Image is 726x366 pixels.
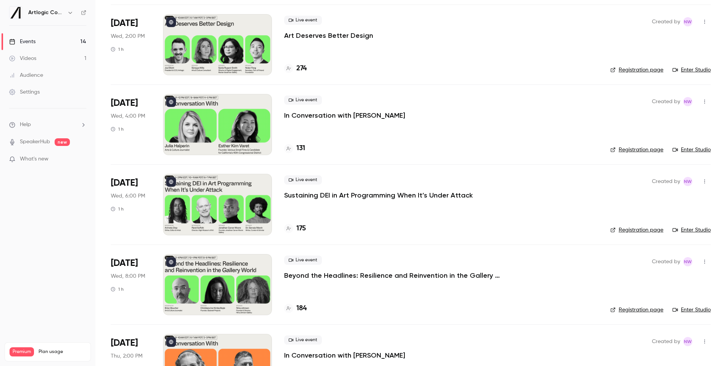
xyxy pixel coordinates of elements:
div: 1 h [111,46,124,52]
span: NW [684,17,692,26]
span: What's new [20,155,49,163]
span: Live event [284,175,322,185]
a: 175 [284,223,306,234]
li: help-dropdown-opener [9,121,86,129]
span: Created by [652,97,680,106]
span: NW [684,97,692,106]
h6: Artlogic Connect 2025 [28,9,64,16]
span: Natasha Whiffin [683,337,692,346]
h4: 274 [296,63,307,74]
div: Sep 17 Wed, 4:00 PM (Europe/London) [111,94,151,155]
span: NW [684,177,692,186]
a: 131 [284,143,305,154]
span: NW [684,257,692,266]
a: Art Deserves Better Design [284,31,373,40]
span: Live event [284,96,322,105]
div: Videos [9,55,36,62]
div: Events [9,38,36,45]
div: Sep 17 Wed, 2:00 PM (Europe/London) [111,14,151,75]
span: [DATE] [111,257,138,269]
span: Created by [652,17,680,26]
a: Registration page [610,226,663,234]
span: Natasha Whiffin [683,17,692,26]
span: Natasha Whiffin [683,257,692,266]
a: Registration page [610,306,663,314]
span: [DATE] [111,17,138,29]
img: Artlogic Connect 2025 [10,6,22,19]
span: [DATE] [111,337,138,349]
a: 274 [284,63,307,74]
a: Enter Studio [673,306,711,314]
div: 1 h [111,206,124,212]
span: new [55,138,70,146]
div: 1 h [111,286,124,292]
a: Enter Studio [673,146,711,154]
a: Sustaining DEI in Art Programming When It’s Under Attack [284,191,473,200]
span: Created by [652,337,680,346]
span: Premium [10,347,34,356]
a: Registration page [610,146,663,154]
a: Beyond the Headlines: Resilience and Reinvention in the Gallery World [284,271,513,280]
span: Help [20,121,31,129]
a: 184 [284,303,307,314]
div: Audience [9,71,43,79]
span: [DATE] [111,177,138,189]
span: Natasha Whiffin [683,177,692,186]
div: Settings [9,88,40,96]
div: 1 h [111,126,124,132]
span: Wed, 6:00 PM [111,192,145,200]
a: In Conversation with [PERSON_NAME] [284,351,405,360]
span: Created by [652,177,680,186]
span: Live event [284,256,322,265]
span: Natasha Whiffin [683,97,692,106]
a: In Conversation with [PERSON_NAME] [284,111,405,120]
span: Live event [284,16,322,25]
h4: 175 [296,223,306,234]
span: [DATE] [111,97,138,109]
div: Sep 17 Wed, 8:00 PM (Europe/London) [111,254,151,315]
span: Wed, 4:00 PM [111,112,145,120]
span: NW [684,337,692,346]
span: Live event [284,335,322,345]
a: SpeakerHub [20,138,50,146]
h4: 131 [296,143,305,154]
span: Created by [652,257,680,266]
span: Wed, 2:00 PM [111,32,145,40]
h4: 184 [296,303,307,314]
a: Registration page [610,66,663,74]
iframe: Noticeable Trigger [77,156,86,163]
a: Enter Studio [673,66,711,74]
div: Sep 17 Wed, 6:00 PM (Europe/London) [111,174,151,235]
a: Enter Studio [673,226,711,234]
span: Thu, 2:00 PM [111,352,142,360]
span: Plan usage [39,349,86,355]
span: Wed, 8:00 PM [111,272,145,280]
